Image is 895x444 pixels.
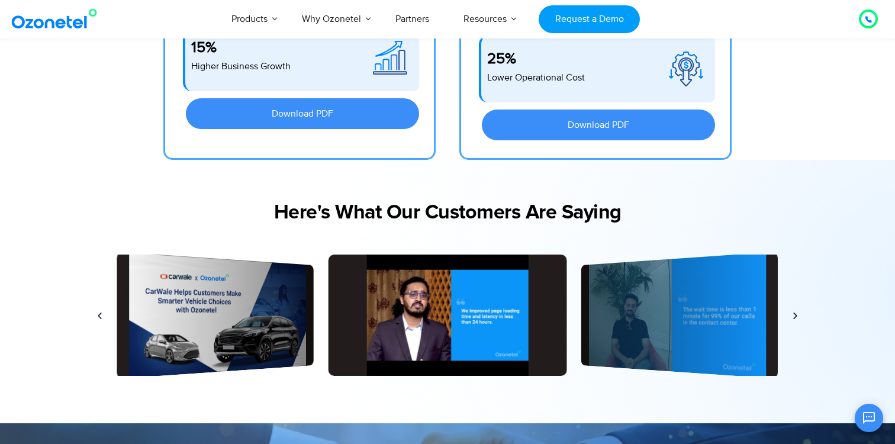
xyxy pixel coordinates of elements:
span: Lower Operational Cost [487,72,585,83]
div: 2 / 4 [117,252,314,379]
span: Download PDF [272,109,333,118]
a: NW_02WijVwE-SD [328,255,566,376]
div: 25% [487,47,516,70]
a: image 17 [117,252,314,379]
div: Previous slide [95,311,104,320]
p: Higher Business Growth [191,59,291,73]
a: Download PDF [482,110,715,140]
span: Download PDF [568,120,629,130]
div: Slides [89,255,806,376]
a: Download PDF [186,98,419,129]
a: Request a Demo [539,5,640,33]
h2: Here's What Our Customers Are Saying [89,201,806,225]
div: Next slide [791,311,800,320]
div: 15% [191,36,217,59]
button: Open chat [855,404,883,432]
div: 4 / 4 [581,252,778,379]
div: 3 / 4 [328,255,566,376]
a: maxresdefault [581,252,778,379]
